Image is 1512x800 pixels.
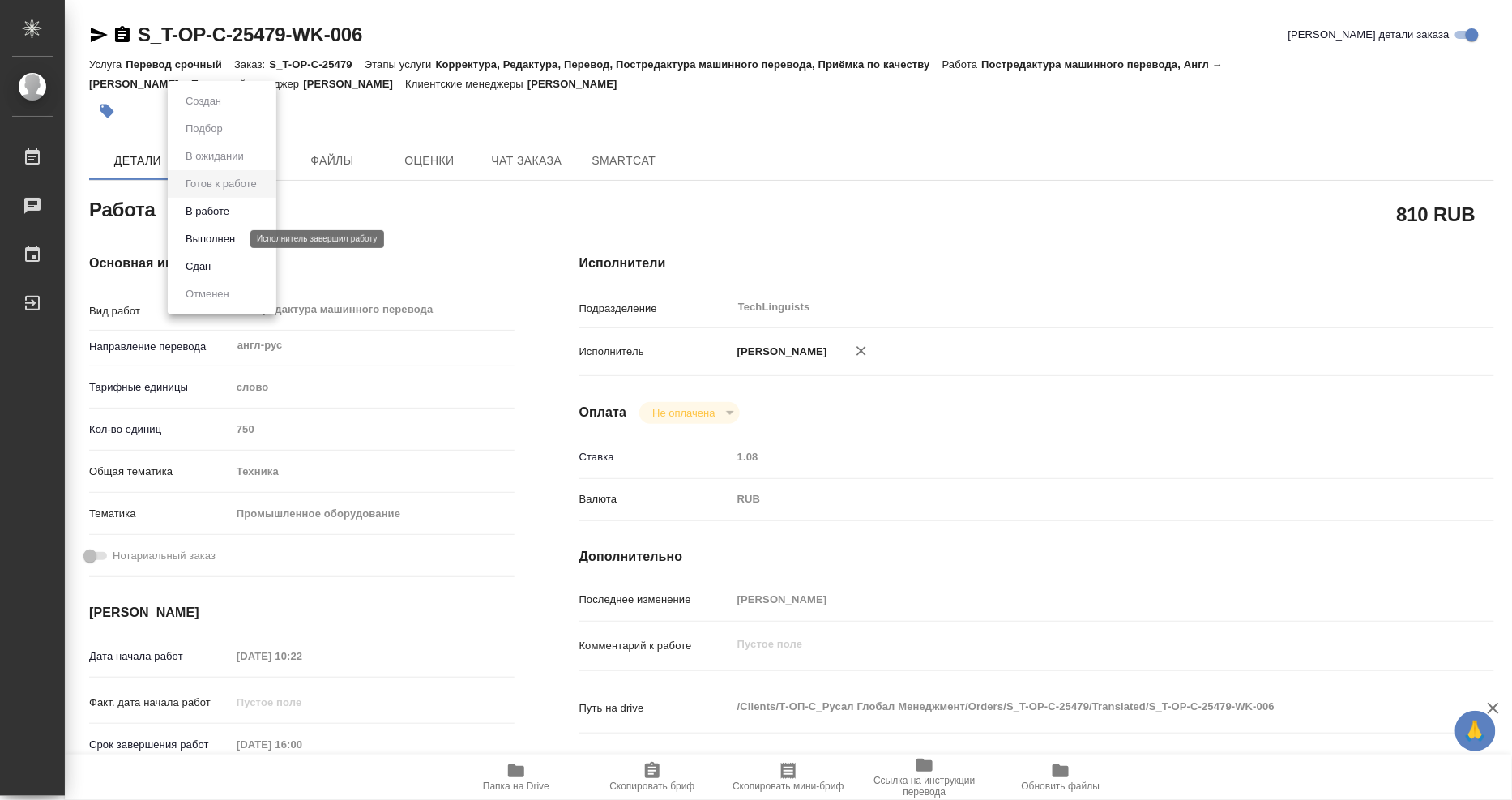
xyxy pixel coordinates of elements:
[181,92,226,110] button: Создан
[181,258,216,276] button: Сдан
[181,230,240,248] button: Выполнен
[181,203,234,220] button: В работе
[181,120,228,138] button: Подбор
[181,175,262,193] button: Готов к работе
[181,285,234,303] button: Отменен
[181,148,249,165] button: В ожидании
